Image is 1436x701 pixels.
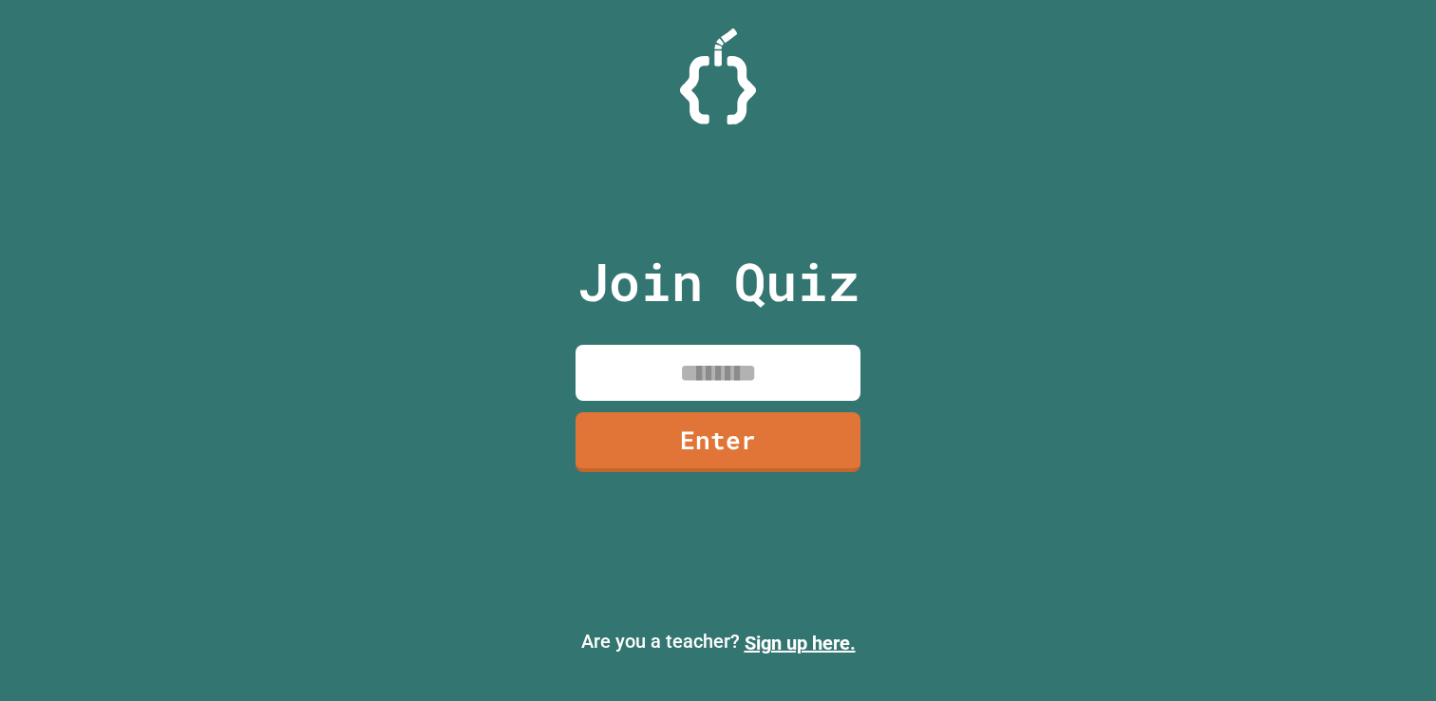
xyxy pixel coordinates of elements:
[577,242,860,321] p: Join Quiz
[15,627,1421,657] p: Are you a teacher?
[745,632,856,654] a: Sign up here.
[680,28,756,124] img: Logo.svg
[1278,542,1417,623] iframe: chat widget
[576,412,860,472] a: Enter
